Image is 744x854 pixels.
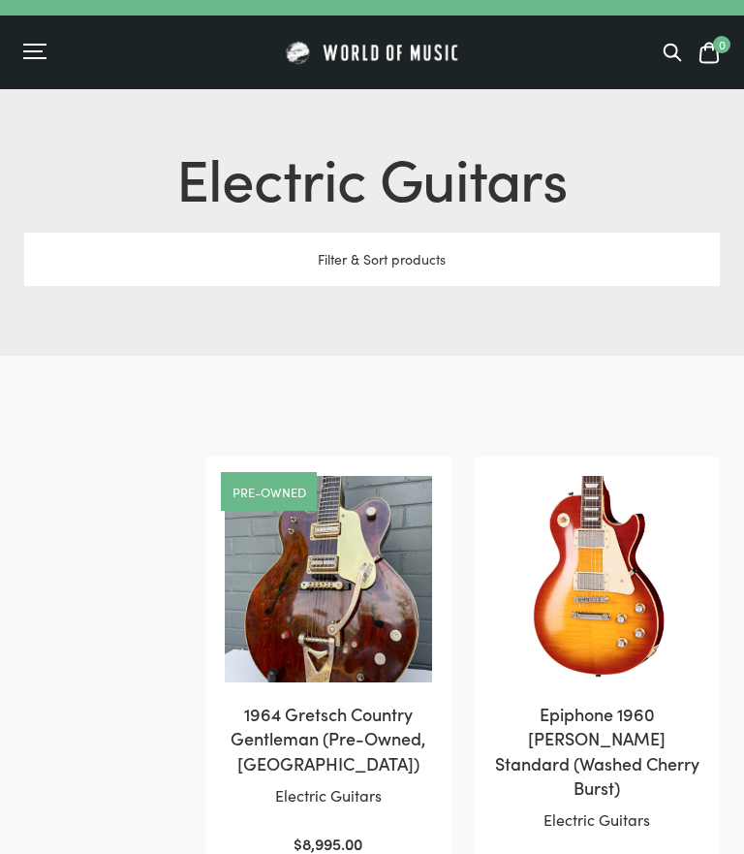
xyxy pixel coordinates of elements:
[713,36,730,53] span: 0
[232,486,306,498] a: Pre-owned
[463,641,744,854] iframe: Chat with our support team
[225,702,431,775] h2: 1964 Gretsch Country Gentleman (Pre-Owned, [GEOGRAPHIC_DATA])
[24,233,720,286] div: Filter & Sort products
[283,39,462,66] img: World of Music
[225,476,431,682] img: 1964 Gretsch Country Gentleman (Pre-Owned, OHSC)
[294,833,302,854] span: $
[225,783,431,808] p: Electric Guitars
[294,833,362,854] bdi: 8,995.00
[494,476,700,682] img: Epiphone 1960 Les Paul Standard Washed Cherry Burst Closeup 2 Close view
[23,43,198,62] div: Menu
[24,136,720,217] h1: Electric Guitars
